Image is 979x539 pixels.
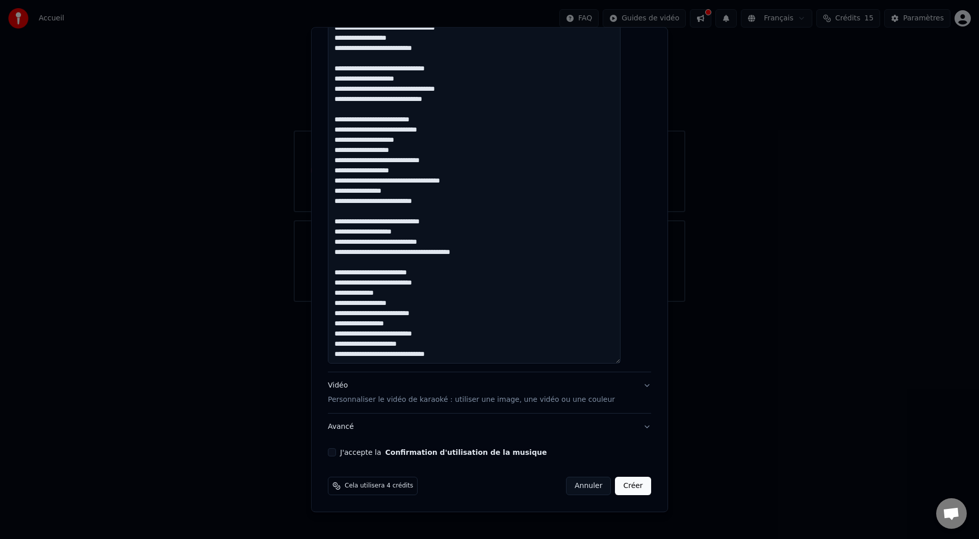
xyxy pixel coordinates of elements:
span: Cela utilisera 4 crédits [345,482,413,491]
div: Vidéo [328,381,615,405]
button: Créer [615,477,651,496]
label: J'accepte la [340,449,547,456]
button: J'accepte la [385,449,547,456]
button: Avancé [328,414,651,441]
p: Personnaliser le vidéo de karaoké : utiliser une image, une vidéo ou une couleur [328,395,615,405]
button: VidéoPersonnaliser le vidéo de karaoké : utiliser une image, une vidéo ou une couleur [328,373,651,414]
button: Annuler [566,477,611,496]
